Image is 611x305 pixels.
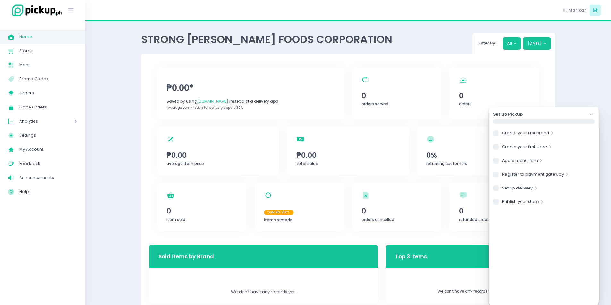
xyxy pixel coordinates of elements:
span: My Account [19,145,77,154]
span: items remade [264,217,293,222]
span: Filter By: [477,40,498,46]
div: We don't have any records yet. [158,289,368,295]
a: Set up delivery [502,185,533,194]
span: ₱0.00* [166,82,335,94]
span: 0 [459,90,530,101]
h3: Top 3 Items [395,247,427,266]
span: refunded orders [459,217,491,222]
strong: Set up Pickup [493,111,523,117]
span: *Average commission for delivery apps is 30% [166,105,243,110]
a: 0orders [449,67,539,119]
img: logo [8,4,63,17]
span: Announcements [19,173,77,182]
span: orders [459,101,471,107]
span: Feedback [19,159,77,168]
span: Hi, [563,7,567,13]
button: [DATE] [523,37,551,50]
span: item sold [166,217,185,222]
a: ₱0.00total sales [287,127,409,175]
a: Create your first store [502,144,547,152]
span: Place Orders [19,103,77,111]
span: Maricar [568,7,586,13]
span: [DOMAIN_NAME] [197,99,228,104]
span: orders served [361,101,388,107]
span: Analytics [19,117,56,125]
a: Register to payment gateway [502,171,564,180]
a: ₱0.00average item price [157,127,279,175]
span: Promo Codes [19,75,77,83]
a: 0%returning customers [417,127,539,175]
span: Stores [19,47,77,55]
span: M [590,5,601,16]
a: 0refunded orders [449,183,539,231]
span: orders cancelled [361,217,394,222]
span: 0 [166,205,237,216]
a: 0item sold [157,183,247,231]
button: All [503,37,521,50]
a: Create your first brand [502,130,549,139]
h3: Sold Items by Brand [158,253,214,261]
span: Home [19,33,77,41]
span: STRONG [PERSON_NAME] FOODS CORPORATION [141,32,392,46]
a: 0orders cancelled [352,183,442,231]
a: Add a menu item [502,157,538,166]
span: ₱0.00 [296,150,400,161]
span: 0% [426,150,530,161]
span: total sales [296,161,318,166]
span: Coming Soon [264,210,293,215]
span: Orders [19,89,77,97]
div: Saved by using instead of a delivery app [166,99,335,104]
span: Help [19,188,77,196]
span: Menu [19,61,77,69]
a: 0orders served [352,67,442,119]
span: ₱0.00 [166,150,270,161]
span: 0 [459,205,530,216]
span: returning customers [426,161,467,166]
span: 0 [361,205,432,216]
span: average item price [166,161,204,166]
span: 0 [361,90,432,101]
p: We don't have any records yet. [395,289,538,294]
a: Publish your store [502,198,539,207]
span: Settings [19,131,77,140]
